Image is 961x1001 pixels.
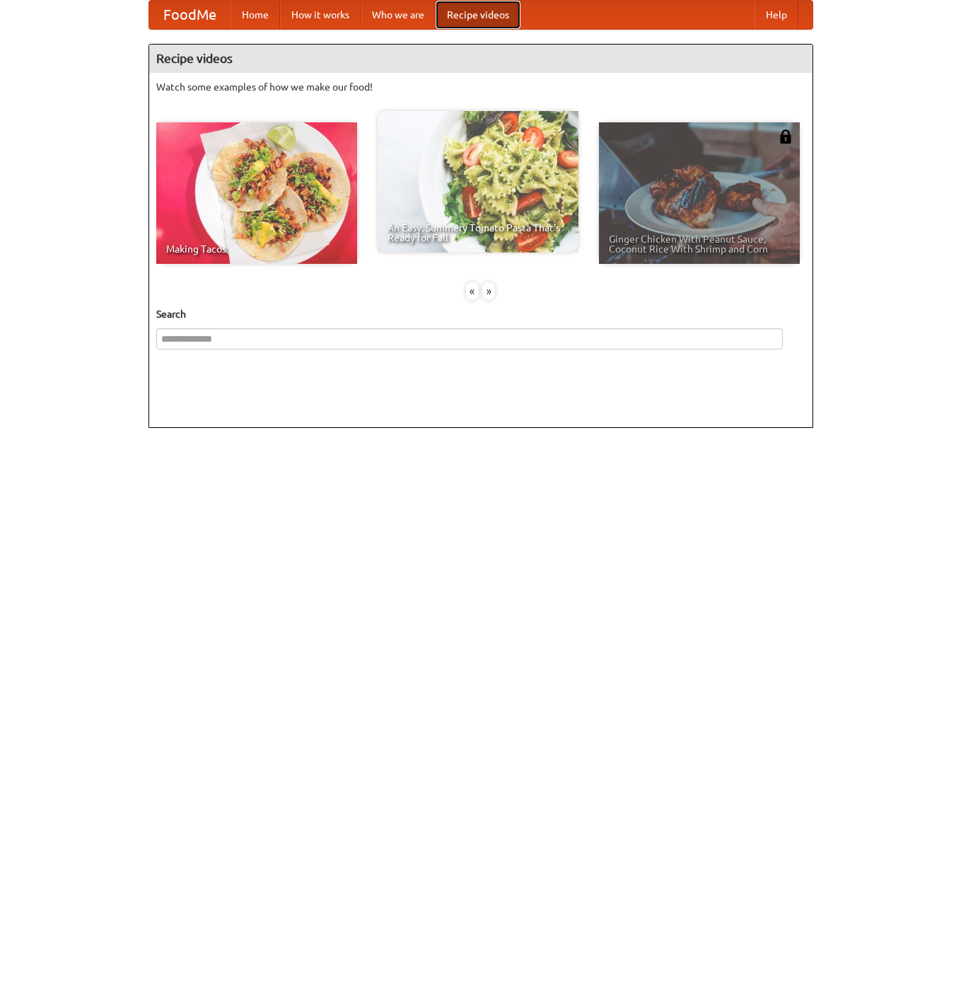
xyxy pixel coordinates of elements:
a: An Easy, Summery Tomato Pasta That's Ready for Fall [378,111,578,253]
div: « [466,282,479,300]
span: Making Tacos [166,244,347,254]
img: 483408.png [779,129,793,144]
h4: Recipe videos [149,45,813,73]
a: Who we are [361,1,436,29]
p: Watch some examples of how we make our food! [156,80,805,94]
div: » [482,282,495,300]
a: Home [231,1,280,29]
h5: Search [156,307,805,321]
a: Making Tacos [156,122,357,264]
a: Recipe videos [436,1,520,29]
a: How it works [280,1,361,29]
span: An Easy, Summery Tomato Pasta That's Ready for Fall [388,223,569,243]
a: FoodMe [149,1,231,29]
a: Help [755,1,798,29]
